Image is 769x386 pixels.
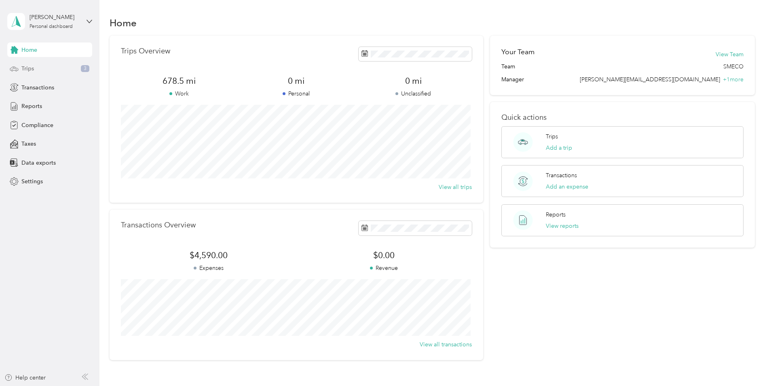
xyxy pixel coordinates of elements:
p: Transactions [546,171,577,180]
h2: Your Team [501,47,534,57]
span: Transactions [21,83,54,92]
span: Settings [21,177,43,186]
button: Add an expense [546,182,588,191]
p: Unclassified [355,89,472,98]
p: Transactions Overview [121,221,196,229]
button: View all trips [439,183,472,191]
div: Personal dashboard [30,24,73,29]
iframe: Everlance-gr Chat Button Frame [724,341,769,386]
p: Revenue [296,264,472,272]
span: Team [501,62,515,71]
span: 3 [81,65,89,72]
button: View reports [546,222,579,230]
span: Taxes [21,140,36,148]
span: 0 mi [238,75,355,87]
span: Reports [21,102,42,110]
div: [PERSON_NAME] [30,13,80,21]
p: Trips [546,132,558,141]
button: View all transactions [420,340,472,349]
span: $4,590.00 [121,250,296,261]
button: View Team [716,50,744,59]
p: Work [121,89,238,98]
span: [PERSON_NAME][EMAIL_ADDRESS][DOMAIN_NAME] [580,76,720,83]
p: Reports [546,210,566,219]
span: Manager [501,75,524,84]
p: Trips Overview [121,47,170,55]
span: Trips [21,64,34,73]
p: Personal [238,89,355,98]
span: + 1 more [723,76,744,83]
span: 0 mi [355,75,472,87]
span: Compliance [21,121,53,129]
span: $0.00 [296,250,472,261]
span: SMECO [723,62,744,71]
h1: Home [110,19,137,27]
span: Home [21,46,37,54]
button: Add a trip [546,144,572,152]
span: 678.5 mi [121,75,238,87]
button: Help center [4,373,46,382]
span: Data exports [21,159,56,167]
p: Expenses [121,264,296,272]
p: Quick actions [501,113,744,122]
